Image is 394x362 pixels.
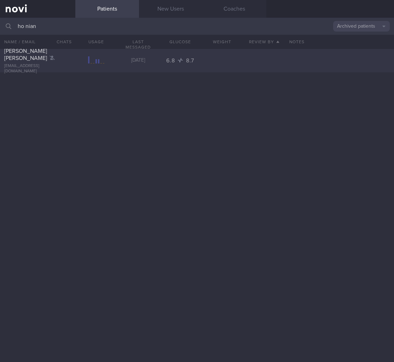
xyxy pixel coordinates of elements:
[166,58,176,63] span: 6.8
[159,35,201,49] button: Glucose
[131,58,145,63] span: [DATE]
[4,63,71,74] div: [EMAIL_ADDRESS][DOMAIN_NAME]
[4,48,47,61] span: [PERSON_NAME] [PERSON_NAME]
[117,35,159,54] button: Last Messaged
[47,35,75,49] button: Chats
[333,21,390,32] button: Archived patients
[201,35,243,49] button: Weight
[186,58,194,63] span: 8.7
[285,35,394,49] div: Notes
[75,35,117,49] div: Usage
[243,35,285,49] button: Review By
